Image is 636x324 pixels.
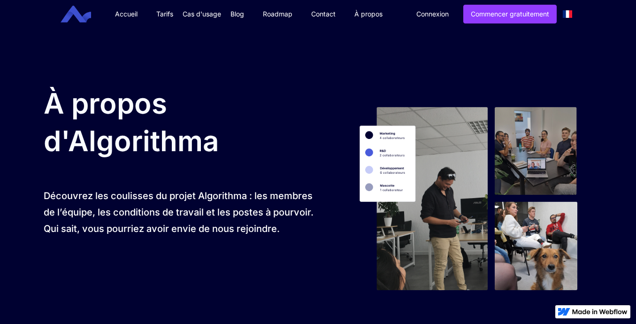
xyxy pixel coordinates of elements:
a: Connexion [409,5,456,23]
a: home [68,6,98,23]
div: Cas d'usage [183,9,221,19]
div: Découvrez les coulisses du projet Algorithma : les membres de l’équipe, les conditions de travail... [44,188,314,247]
img: Made in Webflow [572,309,628,315]
h1: À propos d'Algorithma [44,85,314,160]
a: Commencer gratuitement [463,5,557,23]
